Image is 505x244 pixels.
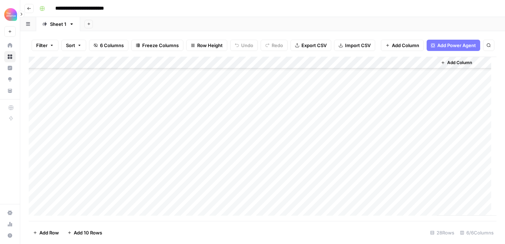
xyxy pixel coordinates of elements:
[50,21,66,28] div: Sheet 1
[63,227,106,238] button: Add 10 Rows
[131,40,183,51] button: Freeze Columns
[4,85,16,96] a: Your Data
[36,42,48,49] span: Filter
[197,42,223,49] span: Row Height
[4,40,16,51] a: Home
[61,40,86,51] button: Sort
[457,227,496,238] div: 6/6 Columns
[381,40,424,51] button: Add Column
[392,42,419,49] span: Add Column
[66,42,75,49] span: Sort
[334,40,375,51] button: Import CSV
[4,74,16,85] a: Opportunities
[261,40,288,51] button: Redo
[4,219,16,230] a: Usage
[4,51,16,62] a: Browse
[301,42,327,49] span: Export CSV
[230,40,258,51] button: Undo
[186,40,227,51] button: Row Height
[290,40,331,51] button: Export CSV
[427,227,457,238] div: 28 Rows
[437,42,476,49] span: Add Power Agent
[89,40,128,51] button: 6 Columns
[272,42,283,49] span: Redo
[345,42,371,49] span: Import CSV
[4,62,16,74] a: Insights
[74,229,102,236] span: Add 10 Rows
[142,42,179,49] span: Freeze Columns
[427,40,480,51] button: Add Power Agent
[39,229,59,236] span: Add Row
[241,42,253,49] span: Undo
[4,8,17,21] img: Alliance Logo
[4,230,16,241] button: Help + Support
[100,42,124,49] span: 6 Columns
[447,59,472,66] span: Add Column
[36,17,80,31] a: Sheet 1
[4,207,16,219] a: Settings
[29,227,63,238] button: Add Row
[4,6,16,23] button: Workspace: Alliance
[32,40,59,51] button: Filter
[438,58,475,67] button: Add Column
